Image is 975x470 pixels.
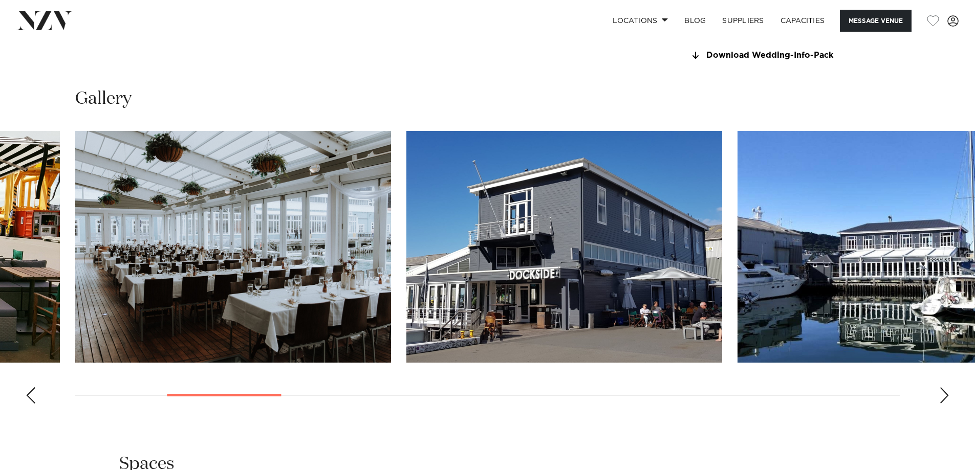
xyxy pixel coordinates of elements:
a: BLOG [676,10,714,32]
a: Download Wedding-Info-Pack [689,51,856,60]
a: Capacities [772,10,833,32]
button: Message Venue [840,10,912,32]
swiper-slide: 4 / 18 [406,131,722,363]
swiper-slide: 3 / 18 [75,131,391,363]
h2: Gallery [75,87,132,110]
a: Locations [604,10,676,32]
img: nzv-logo.png [16,11,72,30]
a: SUPPLIERS [714,10,772,32]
